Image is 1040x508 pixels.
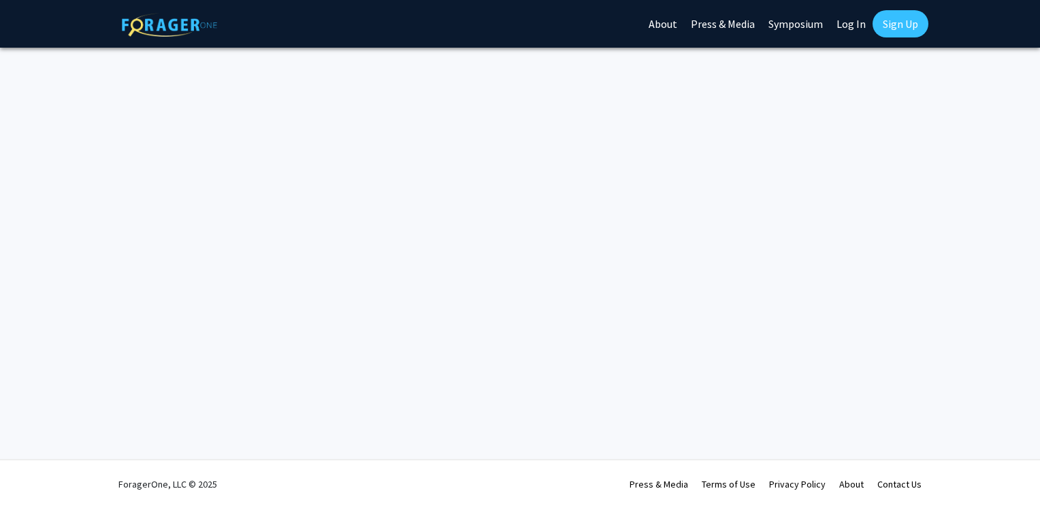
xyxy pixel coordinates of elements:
[702,478,755,490] a: Terms of Use
[630,478,688,490] a: Press & Media
[877,478,922,490] a: Contact Us
[122,13,217,37] img: ForagerOne Logo
[118,460,217,508] div: ForagerOne, LLC © 2025
[839,478,864,490] a: About
[769,478,826,490] a: Privacy Policy
[873,10,928,37] a: Sign Up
